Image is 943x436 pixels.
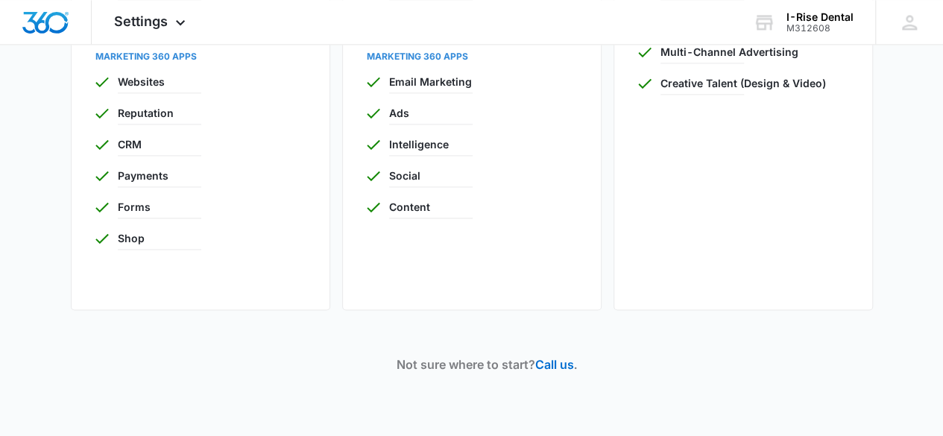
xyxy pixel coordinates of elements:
img: icon-greenCheckmark.svg [367,108,380,119]
p: Payments [118,168,306,183]
img: icon-greenCheckmark.svg [367,77,380,87]
p: MARKETING 360 APPS [95,50,306,63]
p: Shop [118,230,306,246]
p: Not sure where to start? . [79,355,895,373]
img: icon-greenCheckmark.svg [95,202,109,212]
img: icon-greenCheckmark.svg [95,171,109,181]
div: account id [786,23,854,34]
span: Settings [114,13,168,29]
p: Multi-Channel Advertising [660,44,848,60]
img: icon-greenCheckmark.svg [95,108,109,119]
p: Forms [118,199,306,215]
img: icon-greenCheckmark.svg [95,77,109,87]
div: account name [786,11,854,23]
img: icon-greenCheckmark.svg [638,47,652,57]
img: icon-greenCheckmark.svg [638,78,652,89]
p: MARKETING 360 APPS [367,50,577,63]
a: Call us [535,356,574,371]
img: icon-greenCheckmark.svg [367,171,380,181]
p: Reputation [118,105,306,121]
p: Websites [118,74,306,89]
img: icon-greenCheckmark.svg [367,202,380,212]
p: Creative Talent (Design & Video) [660,75,848,91]
img: icon-greenCheckmark.svg [367,139,380,150]
p: Intelligence [389,136,577,152]
p: CRM [118,136,306,152]
img: icon-greenCheckmark.svg [95,139,109,150]
p: Email Marketing [389,74,577,89]
p: Content [389,199,577,215]
img: icon-greenCheckmark.svg [95,233,109,244]
p: Social [389,168,577,183]
p: Ads [389,105,577,121]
